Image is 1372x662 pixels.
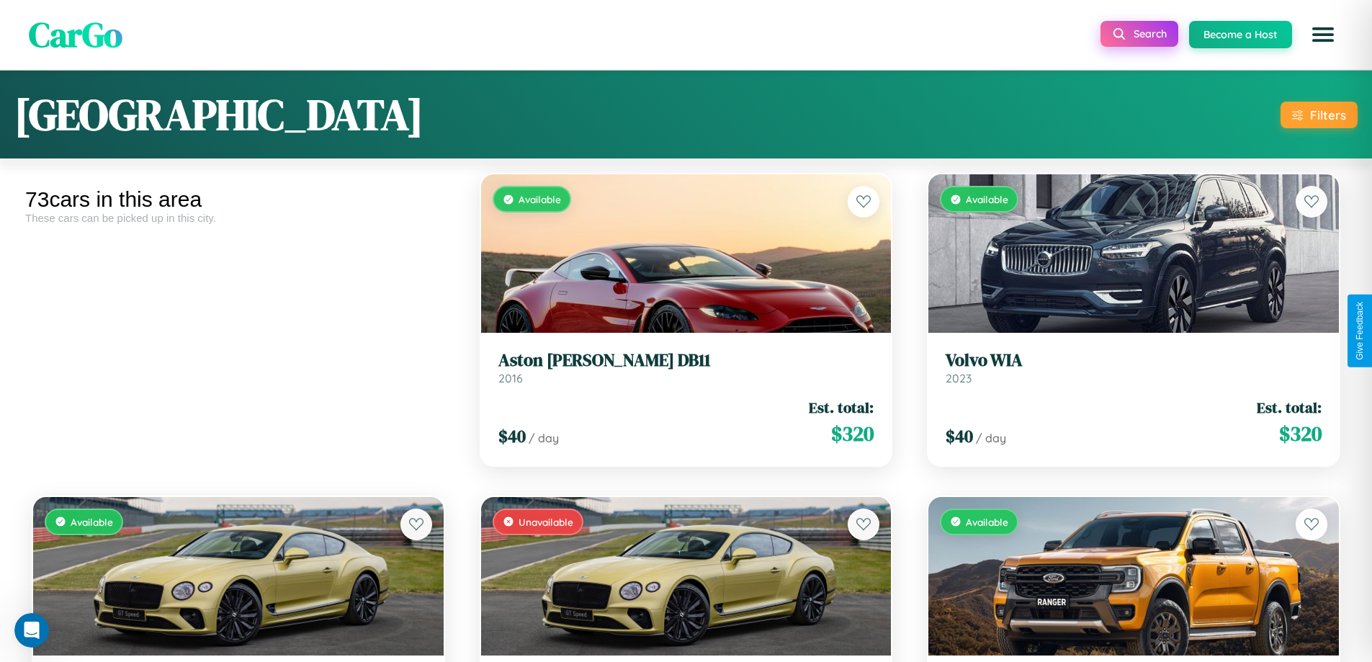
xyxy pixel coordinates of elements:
h3: Aston [PERSON_NAME] DB11 [498,350,874,371]
a: Volvo WIA2023 [946,350,1322,385]
button: Become a Host [1189,21,1292,48]
button: Search [1100,21,1178,47]
span: Est. total: [809,397,874,418]
span: Available [519,193,561,205]
span: Available [966,516,1008,528]
div: These cars can be picked up in this city. [25,212,452,224]
span: CarGo [29,11,122,58]
iframe: Intercom live chat [14,613,49,648]
div: 73 cars in this area [25,187,452,212]
h1: [GEOGRAPHIC_DATA] [14,85,423,144]
span: 2023 [946,371,972,385]
span: $ 40 [946,424,973,448]
div: Give Feedback [1355,302,1365,360]
span: Available [966,193,1008,205]
span: $ 320 [1279,419,1322,448]
a: Aston [PERSON_NAME] DB112016 [498,350,874,385]
span: / day [976,431,1006,445]
span: $ 320 [831,419,874,448]
span: Est. total: [1257,397,1322,418]
div: Filters [1310,107,1346,122]
span: Unavailable [519,516,573,528]
span: Search [1134,27,1167,40]
span: Available [71,516,113,528]
h3: Volvo WIA [946,350,1322,371]
span: 2016 [498,371,523,385]
span: / day [529,431,559,445]
button: Open menu [1303,14,1343,55]
span: $ 40 [498,424,526,448]
button: Filters [1281,102,1358,128]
